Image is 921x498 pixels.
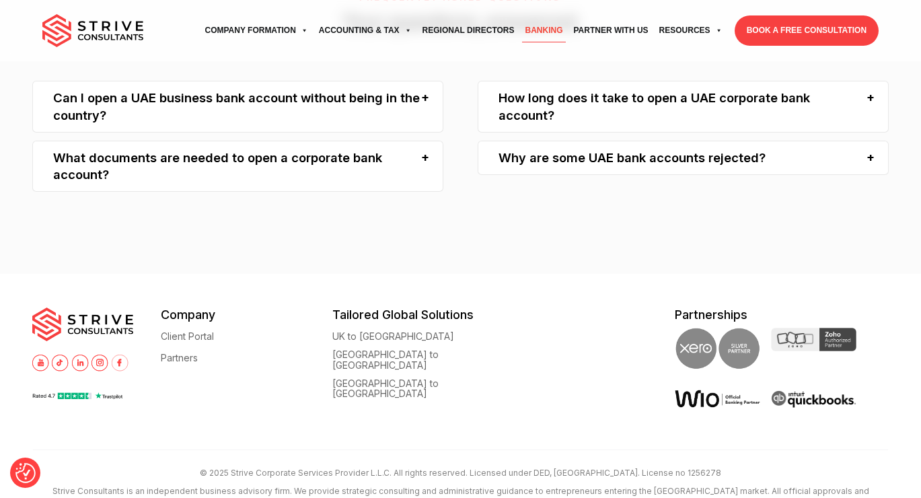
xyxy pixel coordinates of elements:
[675,390,760,408] img: Wio Offical Banking Partner
[32,308,133,341] img: main-logo.svg
[478,81,889,133] div: How long does it take to open a UAE corporate bank account?
[771,328,856,352] img: Zoho Partner
[332,378,504,399] a: [GEOGRAPHIC_DATA] to [GEOGRAPHIC_DATA]
[771,390,856,408] img: intuit quickbooks
[161,308,332,322] h5: Company
[314,12,417,49] a: Accounting & Tax
[32,81,443,133] div: Can I open a UAE business bank account without being in the country?
[478,141,889,175] div: Why are some UAE bank accounts rejected?
[42,14,143,48] img: main-logo.svg
[735,15,879,46] a: BOOK A FREE CONSULTATION
[161,353,198,363] a: Partners
[15,463,36,483] img: Revisit consent button
[32,141,443,192] div: What documents are needed to open a corporate bank account?
[199,12,313,49] a: Company Formation
[332,349,504,370] a: [GEOGRAPHIC_DATA] to [GEOGRAPHIC_DATA]
[568,12,654,49] a: Partner with Us
[520,12,568,49] a: Banking
[161,331,214,341] a: Client Portal
[33,464,888,482] p: © 2025 Strive Corporate Services Provider L.L.C. All rights reserved. Licensed under DED, [GEOGRA...
[654,12,728,49] a: Resources
[332,308,504,322] h5: Tailored Global Solutions
[417,12,520,49] a: Regional Directors
[332,331,454,341] a: UK to [GEOGRAPHIC_DATA]
[675,308,889,322] h5: Partnerships
[15,463,36,483] button: Consent Preferences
